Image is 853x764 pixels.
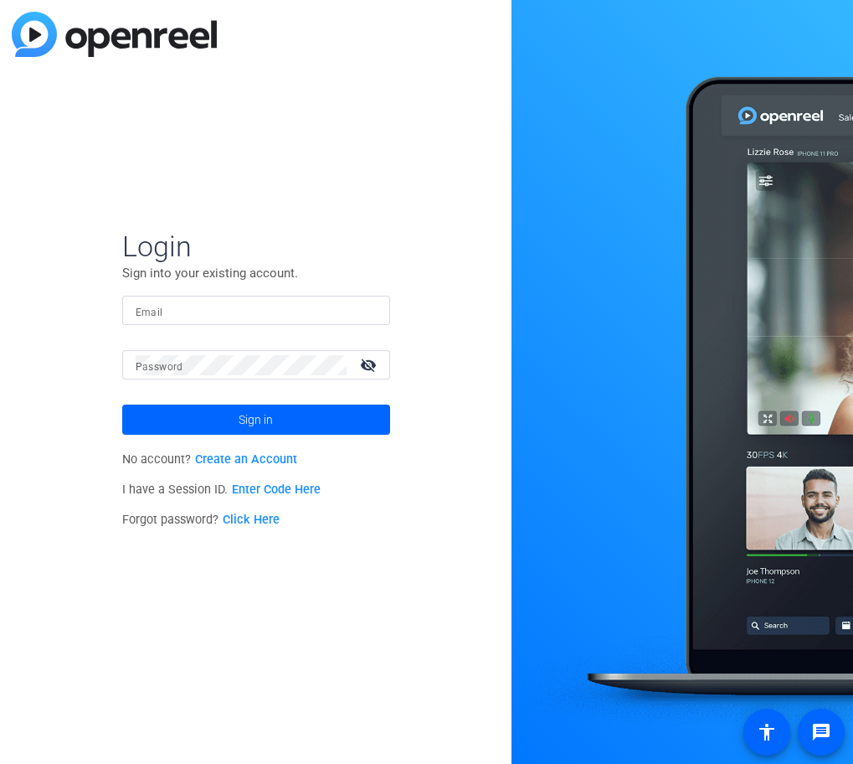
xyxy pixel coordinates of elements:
[122,452,297,467] span: No account?
[195,452,297,467] a: Create an Account
[12,12,217,57] img: blue-gradient.svg
[122,513,280,527] span: Forgot password?
[239,399,273,441] span: Sign in
[122,405,390,435] button: Sign in
[122,229,390,264] span: Login
[232,483,321,497] a: Enter Code Here
[811,722,831,742] mat-icon: message
[136,301,377,321] input: Enter Email Address
[757,722,777,742] mat-icon: accessibility
[223,513,280,527] a: Click Here
[136,361,183,373] mat-label: Password
[122,264,390,282] p: Sign into your existing account.
[136,307,163,318] mat-label: Email
[350,353,390,377] mat-icon: visibility_off
[122,483,321,497] span: I have a Session ID.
